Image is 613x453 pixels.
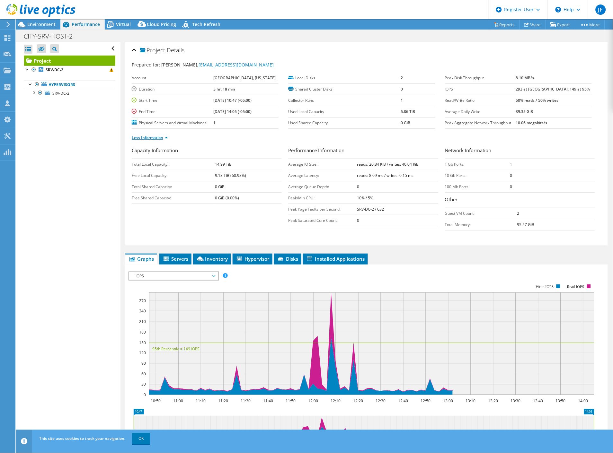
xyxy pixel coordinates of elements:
[533,398,543,404] text: 13:40
[401,120,411,126] b: 0 GiB
[556,398,566,404] text: 13:50
[555,7,561,13] svg: \n
[163,256,188,262] span: Servers
[357,195,374,201] b: 10% / 5%
[445,196,595,205] h3: Other
[132,75,213,81] label: Account
[443,398,453,404] text: 13:00
[288,147,438,155] h3: Performance Information
[510,173,512,178] b: 0
[139,319,146,324] text: 210
[263,398,273,404] text: 11:40
[353,398,363,404] text: 12:20
[516,86,590,92] b: 293 at [GEOGRAPHIC_DATA], 149 at 95%
[24,81,115,89] a: Hypervisors
[152,346,200,352] text: 95th Percentile = 149 IOPS
[376,398,386,404] text: 12:30
[213,86,235,92] b: 3 hr, 18 min
[288,97,401,104] label: Collector Runs
[199,62,274,68] a: [EMAIL_ADDRESS][DOMAIN_NAME]
[139,350,146,356] text: 120
[445,147,595,155] h3: Network Information
[132,433,150,445] a: OK
[421,398,431,404] text: 12:50
[132,62,160,68] label: Prepared for:
[286,398,296,404] text: 11:50
[445,120,516,126] label: Peak Aggregate Network Throughput
[213,75,276,81] b: [GEOGRAPHIC_DATA], [US_STATE]
[308,398,318,404] text: 12:00
[241,398,251,404] text: 11:30
[517,222,535,227] b: 95.57 GiB
[516,109,533,114] b: 39.35 GiB
[398,398,408,404] text: 12:40
[132,159,215,170] td: Total Local Capacity:
[213,109,252,114] b: [DATE] 14:05 (-05:00)
[215,195,239,201] b: 0 GiB (0.00%)
[288,215,357,226] td: Peak Saturated Core Count:
[306,256,365,262] span: Installed Applications
[173,398,183,404] text: 11:00
[445,86,516,92] label: IOPS
[536,284,554,289] text: Write IOPS
[236,256,269,262] span: Hypervisor
[357,218,360,223] b: 0
[215,161,232,167] b: 14.99 TiB
[132,181,215,192] td: Total Shared Capacity:
[24,56,115,66] a: Project
[132,147,282,155] h3: Capacity Information
[132,120,213,126] label: Physical Servers and Virtual Machines
[151,398,161,404] text: 10:50
[129,256,154,262] span: Graphs
[520,20,546,30] a: Share
[27,21,56,27] span: Environment
[24,89,115,97] a: SRV-DC-2
[510,161,512,167] b: 1
[489,20,520,30] a: Reports
[277,256,298,262] span: Disks
[132,170,215,181] td: Free Local Capacity:
[147,21,176,27] span: Cloud Pricing
[132,135,168,140] a: Less Information
[445,75,516,81] label: Peak Disk Throughput
[132,97,213,104] label: Start Time
[288,181,357,192] td: Average Queue Depth:
[141,361,146,366] text: 90
[488,398,498,404] text: 13:20
[39,436,125,441] span: This site uses cookies to track your navigation.
[72,21,100,27] span: Performance
[466,398,476,404] text: 13:10
[213,98,252,103] b: [DATE] 10:47 (-05:00)
[357,161,419,167] b: reads: 20.84 KiB / writes: 40.04 KiB
[567,284,584,289] text: Read IOPS
[288,120,401,126] label: Used Shared Capacity
[445,170,510,181] td: 10 Gb Ports:
[139,308,146,314] text: 240
[401,98,403,103] b: 1
[401,75,403,81] b: 2
[213,120,216,126] b: 1
[192,21,220,27] span: Tech Refresh
[46,67,63,73] b: SRV-DC-2
[132,272,215,280] span: IOPS
[139,298,146,303] text: 270
[141,371,146,377] text: 60
[445,109,516,115] label: Average Daily Write
[288,170,357,181] td: Average Latency:
[141,382,146,387] text: 30
[331,398,341,404] text: 12:10
[218,398,228,404] text: 11:20
[288,86,401,92] label: Shared Cluster Disks
[510,184,512,189] b: 0
[357,173,414,178] b: reads: 8.09 ms / writes: 0.15 ms
[516,120,547,126] b: 10.06 megabits/s
[196,398,206,404] text: 11:10
[139,340,146,345] text: 150
[578,398,588,404] text: 14:00
[445,208,517,219] td: Guest VM Count:
[288,192,357,204] td: Peak/Min CPU:
[546,20,575,30] a: Export
[516,75,534,81] b: 8.10 MB/s
[401,109,415,114] b: 5.86 TiB
[516,98,559,103] b: 50% reads / 50% writes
